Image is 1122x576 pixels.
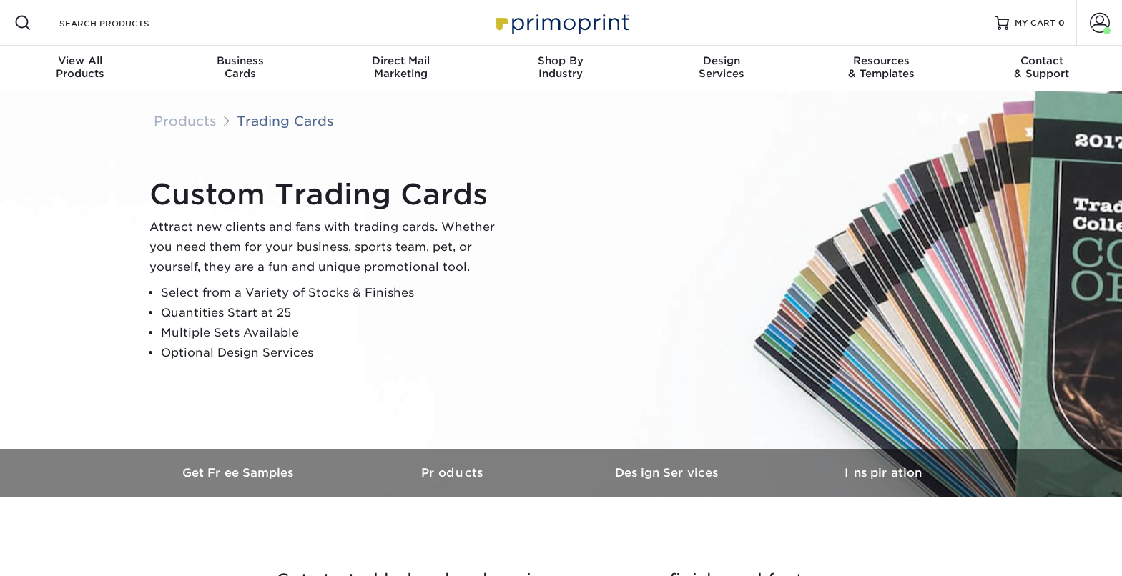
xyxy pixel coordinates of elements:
[149,217,507,277] p: Attract new clients and fans with trading cards. Whether you need them for your business, sports ...
[132,449,347,497] a: Get Free Samples
[962,54,1122,80] div: & Support
[776,466,990,480] h3: Inspiration
[802,54,962,80] div: & Templates
[802,46,962,91] a: Resources& Templates
[481,46,641,91] a: Shop ByIndustry
[320,54,481,67] span: Direct Mail
[641,46,802,91] a: DesignServices
[481,54,641,80] div: Industry
[58,14,197,31] input: SEARCH PRODUCTS.....
[347,449,561,497] a: Products
[320,54,481,80] div: Marketing
[641,54,802,67] span: Design
[347,466,561,480] h3: Products
[776,449,990,497] a: Inspiration
[561,466,776,480] h3: Design Services
[802,54,962,67] span: Resources
[161,343,507,363] li: Optional Design Services
[160,54,320,80] div: Cards
[962,54,1122,67] span: Contact
[1058,18,1065,28] span: 0
[132,466,347,480] h3: Get Free Samples
[561,449,776,497] a: Design Services
[237,113,334,129] a: Trading Cards
[149,177,507,212] h1: Custom Trading Cards
[481,54,641,67] span: Shop By
[641,54,802,80] div: Services
[160,54,320,67] span: Business
[320,46,481,91] a: Direct MailMarketing
[154,113,217,129] a: Products
[161,303,507,323] li: Quantities Start at 25
[161,323,507,343] li: Multiple Sets Available
[962,46,1122,91] a: Contact& Support
[490,7,633,38] img: Primoprint
[161,283,507,303] li: Select from a Variety of Stocks & Finishes
[160,46,320,91] a: BusinessCards
[1015,17,1055,29] span: MY CART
